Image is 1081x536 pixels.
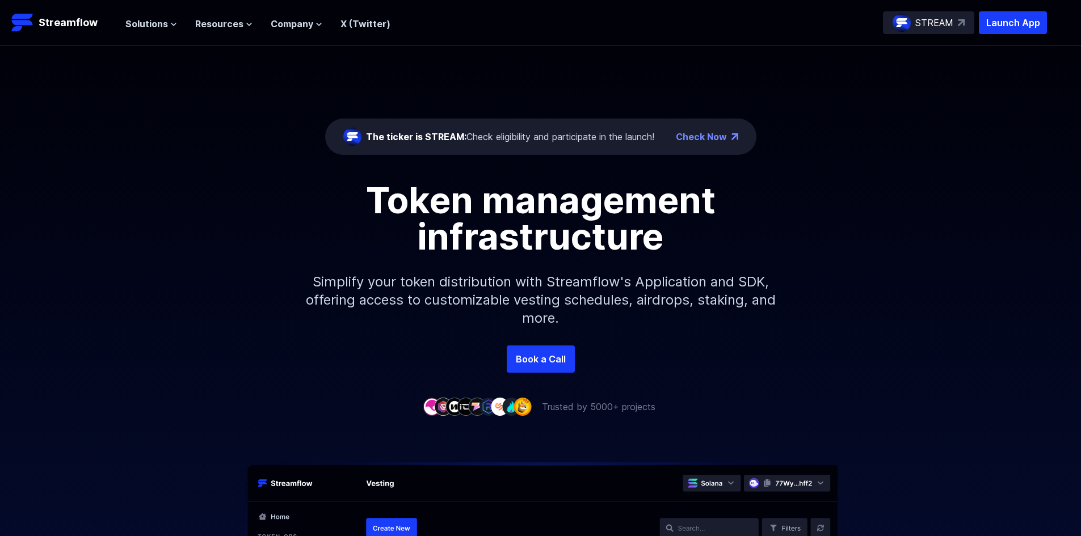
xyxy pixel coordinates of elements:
img: Streamflow Logo [11,11,34,34]
p: STREAM [915,16,953,29]
img: company-2 [434,398,452,415]
span: Company [271,17,313,31]
a: Book a Call [507,345,575,373]
img: streamflow-logo-circle.png [343,128,361,146]
img: top-right-arrow.svg [958,19,965,26]
img: company-3 [445,398,464,415]
button: Company [271,17,322,31]
img: company-5 [468,398,486,415]
a: Streamflow [11,11,114,34]
button: Resources [195,17,253,31]
img: company-9 [514,398,532,415]
span: Solutions [125,17,168,31]
button: Launch App [979,11,1047,34]
a: STREAM [883,11,974,34]
img: company-6 [479,398,498,415]
img: company-7 [491,398,509,415]
a: Check Now [676,130,727,144]
p: Streamflow [39,15,98,31]
p: Trusted by 5000+ projects [542,400,655,413]
div: Check eligibility and participate in the launch! [366,130,654,144]
img: top-right-arrow.png [731,133,738,140]
img: company-1 [423,398,441,415]
span: Resources [195,17,243,31]
img: company-4 [457,398,475,415]
img: streamflow-logo-circle.png [893,14,911,32]
a: X (Twitter) [340,18,390,29]
h1: Token management infrastructure [285,182,796,255]
span: The ticker is STREAM: [366,131,466,142]
img: company-8 [502,398,520,415]
p: Simplify your token distribution with Streamflow's Application and SDK, offering access to custom... [297,255,785,345]
button: Solutions [125,17,177,31]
